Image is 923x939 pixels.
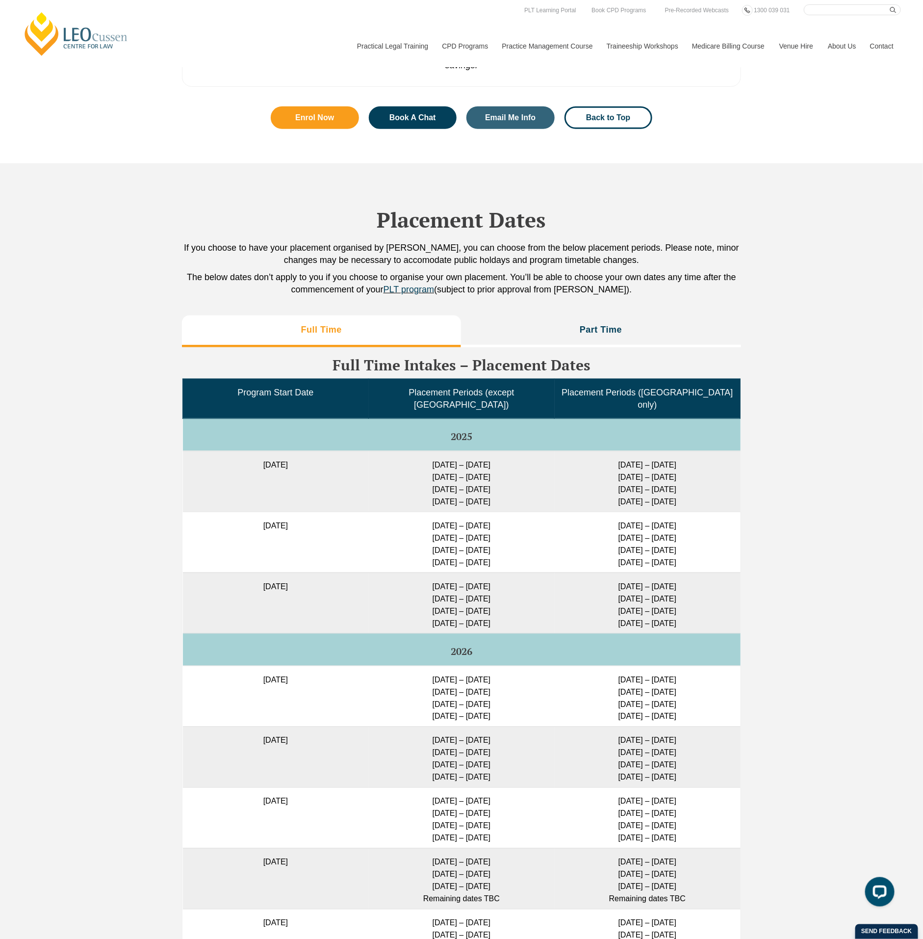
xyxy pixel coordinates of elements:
span: Placement Periods ([GEOGRAPHIC_DATA] only) [562,388,733,410]
p: The below dates don’t apply to you if you choose to organise your own placement. You’ll be able t... [182,271,741,296]
td: [DATE] [183,727,369,787]
span: Enrol Now [295,114,334,122]
h3: Full Time Intakes – Placement Dates [182,357,741,373]
td: [DATE] – [DATE] [DATE] – [DATE] [DATE] – [DATE] [DATE] – [DATE] [369,666,555,727]
a: Traineeship Workshops [599,25,685,67]
td: [DATE] [183,787,369,848]
a: About Us [820,25,863,67]
a: Contact [863,25,901,67]
td: [DATE] – [DATE] [DATE] – [DATE] [DATE] – [DATE] Remaining dates TBC [369,848,555,909]
td: [DATE] – [DATE] [DATE] – [DATE] [DATE] – [DATE] [DATE] – [DATE] [555,727,741,787]
td: [DATE] – [DATE] [DATE] – [DATE] [DATE] – [DATE] [DATE] – [DATE] [369,512,555,573]
a: CPD Programs [435,25,494,67]
a: PLT Learning Portal [522,5,579,16]
span: Placement Periods (except [GEOGRAPHIC_DATA]) [409,388,514,410]
td: [DATE] – [DATE] [DATE] – [DATE] [DATE] – [DATE] [DATE] – [DATE] [369,451,555,512]
span: Email Me Info [485,114,536,122]
h3: Full Time [301,324,342,336]
iframe: LiveChat chat widget [857,873,898,914]
a: 1300 039 031 [751,5,792,16]
td: [DATE] [183,666,369,727]
h5: 2025 [187,431,737,442]
td: [DATE] – [DATE] [DATE] – [DATE] [DATE] – [DATE] [DATE] – [DATE] [555,787,741,848]
td: [DATE] – [DATE] [DATE] – [DATE] [DATE] – [DATE] [DATE] – [DATE] [555,451,741,512]
td: [DATE] – [DATE] [DATE] – [DATE] [DATE] – [DATE] [DATE] – [DATE] [555,512,741,573]
td: [DATE] [183,512,369,573]
a: Book A Chat [369,106,457,129]
span: Book A Chat [389,114,436,122]
h5: 2026 [187,646,737,657]
a: Book CPD Programs [589,5,648,16]
a: Medicare Billing Course [685,25,772,67]
a: Enrol Now [271,106,359,129]
span: Back to Top [586,114,630,122]
a: PLT program [384,285,434,294]
td: [DATE] [183,451,369,512]
td: [DATE] – [DATE] [DATE] – [DATE] [DATE] – [DATE] [DATE] – [DATE] [555,573,741,633]
a: Pre-Recorded Webcasts [663,5,732,16]
p: If you choose to have your placement organised by [PERSON_NAME], you can choose from the below pl... [182,242,741,266]
td: [DATE] [183,573,369,633]
td: [DATE] – [DATE] [DATE] – [DATE] [DATE] – [DATE] [DATE] – [DATE] [369,727,555,787]
a: Practice Management Course [495,25,599,67]
h2: Placement Dates [182,208,741,232]
td: [DATE] – [DATE] [DATE] – [DATE] [DATE] – [DATE] [DATE] – [DATE] [555,666,741,727]
span: Program Start Date [237,388,313,397]
h3: Part Time [580,324,622,336]
td: [DATE] – [DATE] [DATE] – [DATE] [DATE] – [DATE] [DATE] – [DATE] [369,787,555,848]
td: [DATE] – [DATE] [DATE] – [DATE] [DATE] – [DATE] Remaining dates TBC [555,848,741,909]
td: [DATE] – [DATE] [DATE] – [DATE] [DATE] – [DATE] [DATE] – [DATE] [369,573,555,633]
a: [PERSON_NAME] Centre for Law [22,11,130,57]
span: 1300 039 031 [754,7,790,14]
a: Practical Legal Training [350,25,435,67]
a: Email Me Info [466,106,555,129]
td: [DATE] [183,848,369,909]
a: Venue Hire [772,25,820,67]
a: Back to Top [564,106,653,129]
